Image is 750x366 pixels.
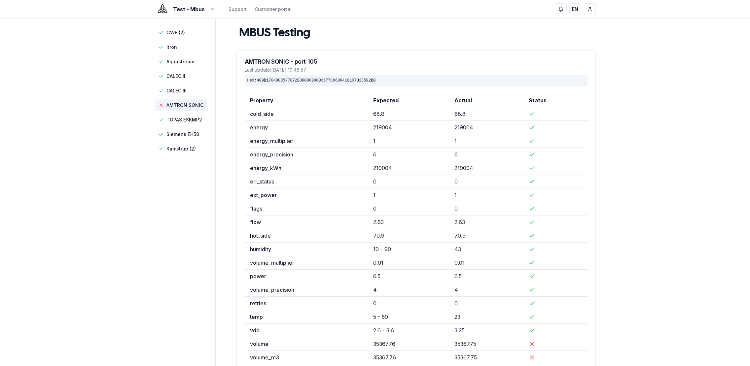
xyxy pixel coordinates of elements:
td: 0 [449,175,523,188]
td: err_status [245,175,368,188]
td: 0.01 [368,256,449,270]
td: 1 [368,134,449,148]
td: 3536776 [368,337,449,351]
td: volume [245,337,368,351]
td: energy_multiplier [245,134,368,148]
img: Evoly Logo [155,1,170,17]
td: temp [245,310,368,324]
td: 35367.75 [449,351,523,364]
td: 6.5 [449,270,523,283]
button: EN [569,3,581,15]
span: TOPAS ESKMP2 [166,116,202,123]
h1: MBUS Testing [239,27,310,40]
a: Customer portal [255,6,292,13]
td: flow [245,216,368,229]
td: 68.8 [449,107,523,121]
td: 219004 [449,161,523,175]
td: 1 [449,134,523,148]
td: 0 [368,297,449,310]
td: 2.63 [368,216,449,229]
td: humidity [245,243,368,256]
span: Siemens EH50 [166,131,199,138]
h3: AMTRON SONIC - port 105 [245,59,588,65]
td: 0 [449,202,523,216]
span: CALEC II [166,73,185,80]
td: 68.8 [368,107,449,121]
th: Status [523,94,588,107]
button: Test - Mbus [155,5,215,13]
td: volume_multiplier [245,256,368,270]
td: 3.25 [449,324,523,337]
th: Actual [449,94,523,107]
span: GWF (2) [166,29,185,36]
td: 5 - 50 [368,310,449,324]
td: 0 [449,297,523,310]
td: energy [245,121,368,134]
td: volume_m3 [245,351,368,364]
td: 35367.76 [368,351,449,364]
td: 4 [449,283,523,297]
td: 219004 [368,161,449,175]
td: 219004 [368,121,449,134]
td: 1 [368,188,449,202]
div: Hex: 409B17040035F7872B0000000003577C060041010702C502B0 [245,75,588,86]
td: 4 [368,283,449,297]
td: ext_power [245,188,368,202]
td: 0 [368,175,449,188]
td: 70.9 [449,229,523,243]
td: 2.6 - 3.6 [368,324,449,337]
td: 43 [449,243,523,256]
a: Support [229,6,247,13]
td: hot_side [245,229,368,243]
td: 0.01 [449,256,523,270]
td: 10 - 90 [368,243,449,256]
td: 3536775 [449,337,523,351]
span: Kamstrup (2) [166,146,196,152]
td: 2.63 [449,216,523,229]
span: EN [572,6,578,13]
td: volume_precision [245,283,368,297]
td: vdd [245,324,368,337]
td: energy_kWh [245,161,368,175]
td: energy_precision [245,148,368,161]
span: Test - Mbus [173,5,205,13]
td: 70.9 [368,229,449,243]
td: cold_side [245,107,368,121]
td: retries [245,297,368,310]
td: 6 [449,148,523,161]
td: 6.5 [368,270,449,283]
td: 1 [449,188,523,202]
td: 0 [368,202,449,216]
span: Aquastream [166,58,194,65]
td: 23 [449,310,523,324]
td: power [245,270,368,283]
span: Itron [166,44,177,50]
th: Property [245,94,368,107]
span: CALEC III [166,87,187,94]
span: AMTRON SONIC [166,102,203,109]
div: Last update: [DATE] 10:46:57 [245,67,588,73]
td: flags [245,202,368,216]
td: 219004 [449,121,523,134]
th: Expected [368,94,449,107]
td: 6 [368,148,449,161]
